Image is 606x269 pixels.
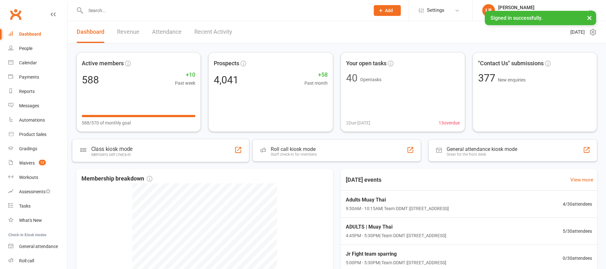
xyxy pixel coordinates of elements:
div: Dashboard [19,32,41,37]
div: Payments [19,74,39,80]
div: 4,041 [214,75,239,85]
a: Calendar [8,56,67,70]
span: Your open tasks [346,59,387,68]
span: "Contact Us" submissions [478,59,544,68]
span: 9:30AM - 10:15AM | Team DDMT | [STREET_ADDRESS] [346,205,449,212]
div: Waivers [19,160,35,166]
div: General attendance kiosk mode [447,146,517,152]
a: People [8,41,67,56]
span: Open tasks [360,77,381,82]
div: People [19,46,32,51]
div: 40 [346,73,358,83]
div: Product Sales [19,132,46,137]
a: View more [570,176,593,184]
span: Past week [175,80,195,87]
a: Waivers 12 [8,156,67,170]
span: 2 Due [DATE] [346,119,370,126]
a: Attendance [152,21,182,43]
div: General attendance [19,244,58,249]
div: What's New [19,218,42,223]
span: 5:00PM - 5:30PM | Team DDMT | [STREET_ADDRESS] [346,259,446,266]
a: Recent Activity [194,21,232,43]
span: 13 overdue [439,119,460,126]
a: Clubworx [8,6,24,22]
span: +10 [175,70,195,80]
a: Payments [8,70,67,84]
div: Reports [19,89,35,94]
span: Settings [427,3,444,18]
a: Product Sales [8,127,67,142]
span: 5 / 30 attendees [563,228,592,235]
span: Membership breakdown [81,174,152,183]
div: Double Dose Muay Thai [GEOGRAPHIC_DATA] [498,11,588,16]
a: Reports [8,84,67,99]
a: What's New [8,213,67,228]
h3: [DATE] events [341,174,387,186]
span: Past month [304,80,328,87]
div: Great for the front desk [447,152,517,157]
div: Members self check-in [91,152,133,157]
span: Signed in successfully. [491,15,542,21]
a: Automations [8,113,67,127]
a: Dashboard [8,27,67,41]
span: Add [385,8,393,13]
div: Roll call [19,258,34,263]
a: Assessments [8,185,67,199]
div: Class kiosk mode [91,146,133,152]
div: Tasks [19,203,31,209]
span: Jr Fight team sparring [346,250,446,258]
div: Assessments [19,189,51,194]
span: +58 [304,70,328,80]
a: Tasks [8,199,67,213]
span: 0 / 30 attendees [563,255,592,262]
span: Active members [82,59,124,68]
div: Workouts [19,175,38,180]
a: Roll call [8,254,67,268]
div: 588 [82,75,99,85]
span: [DATE] [570,28,585,36]
span: Adults Muay Thai [346,196,449,204]
span: 377 [478,72,498,84]
div: Gradings [19,146,37,151]
span: 588/570 of monthly goal [82,119,131,126]
span: ADULTS | Muay Thai [346,223,446,231]
span: 4 / 30 attendees [563,201,592,208]
button: × [584,11,595,25]
span: 12 [39,160,46,165]
div: Staff check-in for members [271,152,317,157]
div: Calendar [19,60,37,65]
a: General attendance kiosk mode [8,239,67,254]
span: Prospects [214,59,239,68]
div: Roll call kiosk mode [271,146,317,152]
button: Add [374,5,401,16]
div: Messages [19,103,39,108]
span: New enquiries [498,77,526,82]
div: Automations [19,117,45,123]
span: 4:45PM - 5:30PM | Team DDMT | [STREET_ADDRESS] [346,232,446,239]
a: Dashboard [77,21,104,43]
a: Revenue [117,21,139,43]
a: Gradings [8,142,67,156]
div: [PERSON_NAME] [498,5,588,11]
a: Messages [8,99,67,113]
a: Workouts [8,170,67,185]
input: Search... [84,6,366,15]
div: LB [482,4,495,17]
